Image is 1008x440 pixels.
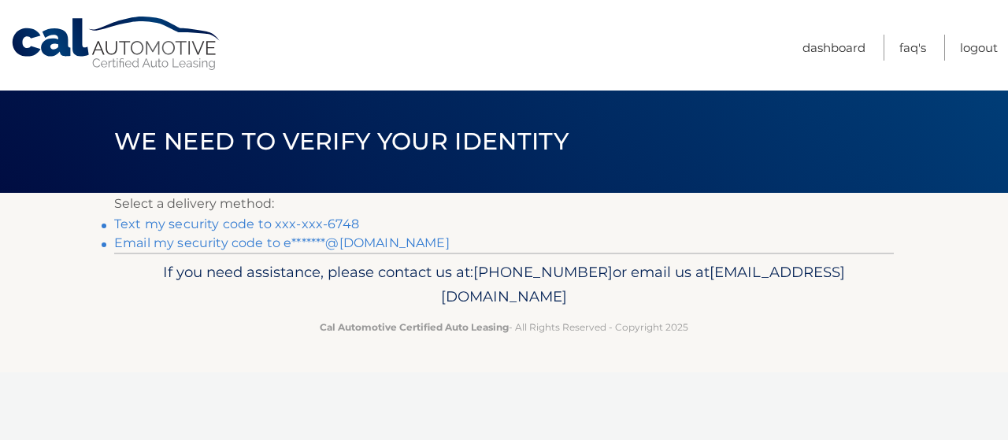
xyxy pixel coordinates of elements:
[114,216,359,231] a: Text my security code to xxx-xxx-6748
[10,16,223,72] a: Cal Automotive
[320,321,509,333] strong: Cal Automotive Certified Auto Leasing
[114,193,894,215] p: Select a delivery method:
[114,235,450,250] a: Email my security code to e*******@[DOMAIN_NAME]
[124,260,884,310] p: If you need assistance, please contact us at: or email us at
[114,127,569,156] span: We need to verify your identity
[473,263,613,281] span: [PHONE_NUMBER]
[960,35,998,61] a: Logout
[124,319,884,335] p: - All Rights Reserved - Copyright 2025
[802,35,865,61] a: Dashboard
[899,35,926,61] a: FAQ's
